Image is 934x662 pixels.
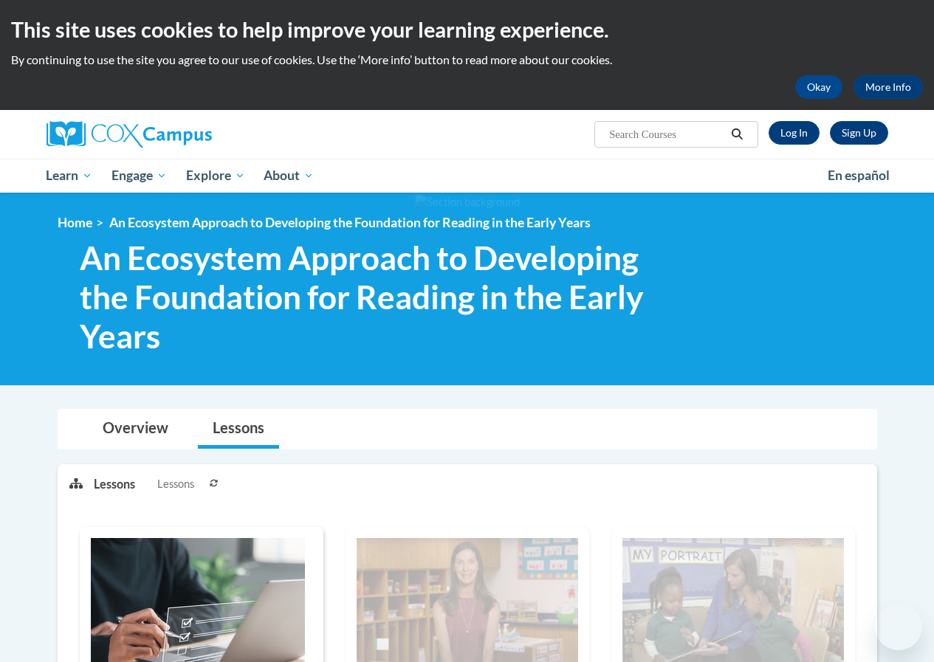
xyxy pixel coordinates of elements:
[264,167,314,185] span: About
[47,121,312,148] a: Cox Campus
[58,215,92,230] a: Home
[854,75,923,99] a: More Info
[88,410,183,449] a: Overview
[46,167,92,185] span: Learn
[176,159,255,193] a: Explore
[157,476,194,492] span: Lessons
[415,194,520,210] img: Section background
[94,476,135,492] p: Lessons
[818,160,899,191] a: En español
[608,125,726,143] input: Search Courses
[80,238,689,355] span: An Ecosystem Approach to Developing the Foundation for Reading in the Early Years
[111,167,167,185] span: Engage
[830,121,888,145] a: Register
[35,159,899,193] div: Main menu
[828,168,890,183] span: En español
[11,15,923,44] h2: This site uses cookies to help improve your learning experience.
[47,121,212,148] img: Cox Campus
[11,52,923,68] p: By continuing to use the site you agree to our use of cookies. Use the ‘More info’ button to read...
[726,125,748,143] button: Search
[186,167,245,185] span: Explore
[875,603,922,650] iframe: Button to launch messaging window
[769,121,820,145] a: Log In
[254,159,323,193] a: About
[37,159,103,193] a: Learn
[102,159,176,193] a: Engage
[109,215,591,230] span: An Ecosystem Approach to Developing the Foundation for Reading in the Early Years
[795,75,842,99] button: Okay
[198,410,279,449] a: Lessons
